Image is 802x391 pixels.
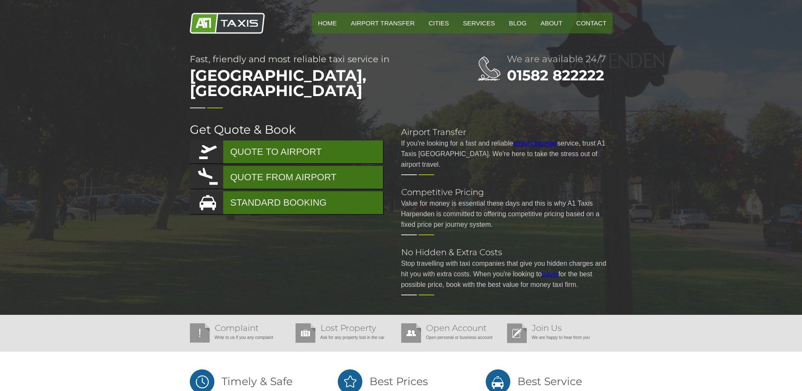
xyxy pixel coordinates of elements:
[190,166,383,189] a: QUOTE FROM AIRPORT
[507,323,527,343] img: Join Us
[190,140,383,163] a: QUOTE TO AIRPORT
[570,13,612,33] a: Contact
[296,323,315,343] img: Lost Property
[507,66,604,84] a: 01582 822222
[401,332,503,343] p: Open personal or business account
[507,55,613,64] h2: We are available 24/7
[296,332,397,343] p: Ask for any property lost in the car
[312,13,343,33] a: HOME
[401,323,421,343] img: Open Account
[401,128,613,136] h2: Airport Transfer
[513,140,557,147] a: airport transfer
[401,198,613,230] p: Value for money is essential these days and this is why A1 Taxis Harpenden is committed to offeri...
[345,13,421,33] a: Airport Transfer
[423,13,455,33] a: Cities
[190,13,265,34] img: A1 Taxis
[190,55,443,102] h1: Fast, friendly and most reliable taxi service in
[190,323,210,343] img: Complaint
[532,323,562,333] a: Join Us
[534,13,568,33] a: About
[401,248,613,256] h2: No Hidden & Extra Costs
[401,188,613,196] h2: Competitive Pricing
[190,124,384,135] h2: Get Quote & Book
[190,332,291,343] p: Write to us if you any complaint
[190,63,443,102] span: [GEOGRAPHIC_DATA], [GEOGRAPHIC_DATA]
[190,191,383,214] a: STANDARD BOOKING
[542,270,558,278] a: travel
[401,138,613,170] p: If you're looking for a fast and reliable service, trust A1 Taxis [GEOGRAPHIC_DATA]. We're here t...
[503,13,533,33] a: Blog
[507,332,608,343] p: We are happy to hear from you
[401,258,613,290] p: Stop travelling with taxi companies that give you hidden charges and hit you with extra costs. Wh...
[457,13,501,33] a: Services
[426,323,487,333] a: Open Account
[320,323,376,333] a: Lost Property
[215,323,259,333] a: Complaint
